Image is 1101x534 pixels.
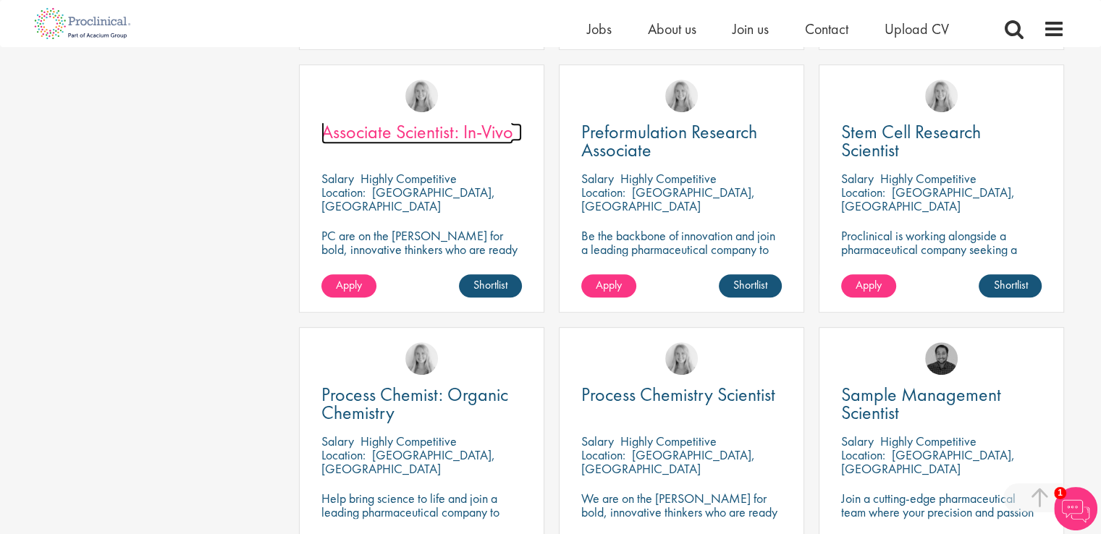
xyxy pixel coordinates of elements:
[841,386,1042,422] a: Sample Management Scientist
[581,386,782,404] a: Process Chemistry Scientist
[360,433,457,449] p: Highly Competitive
[321,170,354,187] span: Salary
[581,382,775,407] span: Process Chemistry Scientist
[925,80,958,112] img: Shannon Briggs
[581,184,625,200] span: Location:
[581,170,614,187] span: Salary
[321,184,495,214] p: [GEOGRAPHIC_DATA], [GEOGRAPHIC_DATA]
[405,80,438,112] img: Shannon Briggs
[841,382,1001,425] span: Sample Management Scientist
[880,170,976,187] p: Highly Competitive
[841,119,981,162] span: Stem Cell Research Scientist
[925,342,958,375] img: Mike Raletz
[321,123,522,141] a: Associate Scientist: In-Vivo
[321,274,376,297] a: Apply
[321,446,366,463] span: Location:
[459,274,522,297] a: Shortlist
[321,433,354,449] span: Salary
[841,170,874,187] span: Salary
[979,274,1042,297] a: Shortlist
[581,446,755,477] p: [GEOGRAPHIC_DATA], [GEOGRAPHIC_DATA]
[719,274,782,297] a: Shortlist
[841,446,1015,477] p: [GEOGRAPHIC_DATA], [GEOGRAPHIC_DATA]
[336,277,362,292] span: Apply
[581,433,614,449] span: Salary
[1054,487,1066,499] span: 1
[321,229,522,297] p: PC are on the [PERSON_NAME] for bold, innovative thinkers who are ready to help push the boundari...
[880,433,976,449] p: Highly Competitive
[665,342,698,375] img: Shannon Briggs
[587,20,612,38] a: Jobs
[1054,487,1097,530] img: Chatbot
[321,446,495,477] p: [GEOGRAPHIC_DATA], [GEOGRAPHIC_DATA]
[596,277,622,292] span: Apply
[321,386,522,422] a: Process Chemist: Organic Chemistry
[321,119,513,144] span: Associate Scientist: In-Vivo
[581,119,757,162] span: Preformulation Research Associate
[581,184,755,214] p: [GEOGRAPHIC_DATA], [GEOGRAPHIC_DATA]
[733,20,769,38] a: Join us
[805,20,848,38] a: Contact
[581,229,782,284] p: Be the backbone of innovation and join a leading pharmaceutical company to help keep life-changin...
[885,20,949,38] a: Upload CV
[321,382,508,425] span: Process Chemist: Organic Chemistry
[841,433,874,449] span: Salary
[581,446,625,463] span: Location:
[648,20,696,38] a: About us
[841,229,1042,284] p: Proclinical is working alongside a pharmaceutical company seeking a Stem Cell Research Scientist ...
[841,274,896,297] a: Apply
[581,274,636,297] a: Apply
[620,433,717,449] p: Highly Competitive
[321,184,366,200] span: Location:
[856,277,882,292] span: Apply
[405,342,438,375] img: Shannon Briggs
[665,80,698,112] img: Shannon Briggs
[841,446,885,463] span: Location:
[581,123,782,159] a: Preformulation Research Associate
[841,123,1042,159] a: Stem Cell Research Scientist
[360,170,457,187] p: Highly Competitive
[841,184,885,200] span: Location:
[841,184,1015,214] p: [GEOGRAPHIC_DATA], [GEOGRAPHIC_DATA]
[620,170,717,187] p: Highly Competitive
